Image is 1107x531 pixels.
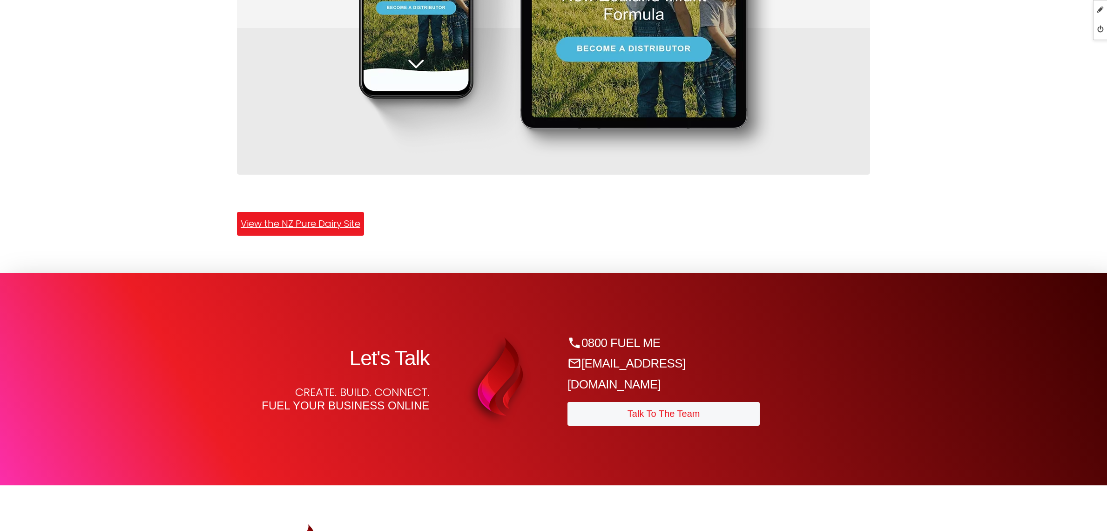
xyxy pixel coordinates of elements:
a: Talk To The Team [567,402,760,426]
h2: Let's Talk [237,346,429,371]
a: [EMAIL_ADDRESS][DOMAIN_NAME] [567,356,686,391]
strong: Fuel your business online [262,399,429,412]
p: Create. Build. Connect. [237,386,429,413]
a: 0800 FUEL ME [567,336,661,350]
a: View the NZ Pure Dairy Site [237,212,364,236]
img: Website Design Auckland [461,337,540,415]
